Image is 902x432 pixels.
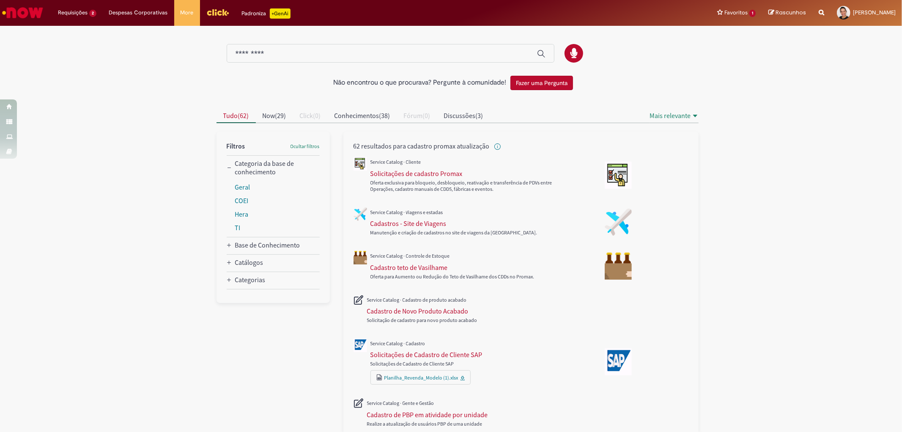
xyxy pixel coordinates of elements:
span: Requisições [58,8,88,17]
span: 2 [89,10,96,17]
span: [PERSON_NAME] [853,9,896,16]
span: Despesas Corporativas [109,8,168,17]
h2: Não encontrou o que procurava? Pergunte à comunidade! [333,79,506,87]
img: click_logo_yellow_360x200.png [206,6,229,19]
div: Padroniza [242,8,291,19]
p: +GenAi [270,8,291,19]
a: Rascunhos [768,9,806,17]
span: 1 [749,10,756,17]
span: Rascunhos [776,8,806,17]
img: ServiceNow [1,4,44,21]
span: More [181,8,194,17]
span: Favoritos [724,8,748,17]
button: Fazer uma Pergunta [510,76,573,90]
